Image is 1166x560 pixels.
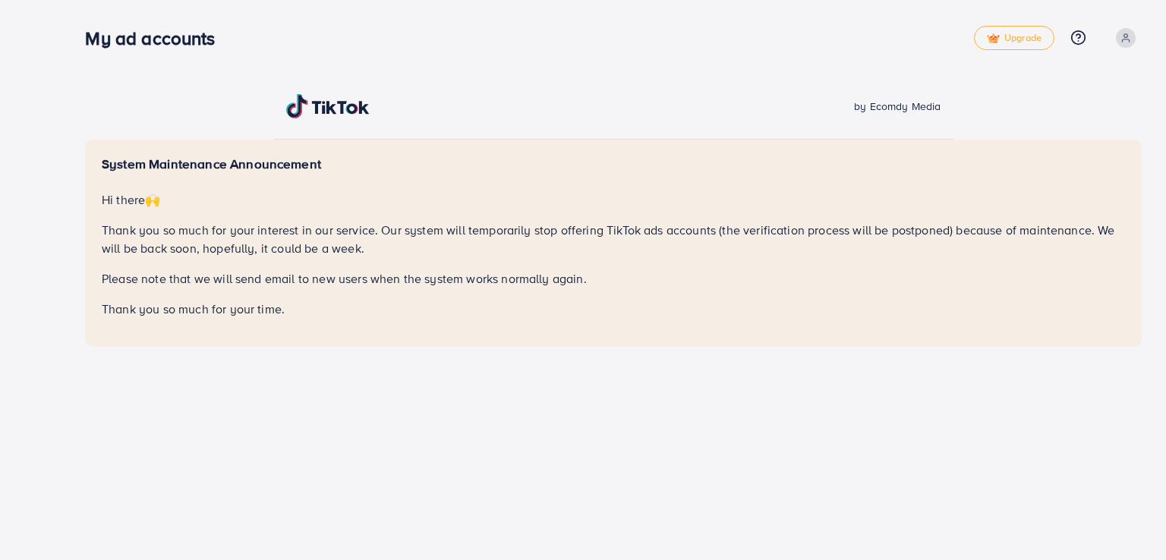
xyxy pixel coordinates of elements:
span: Upgrade [987,33,1042,44]
p: Thank you so much for your time. [102,300,1125,318]
a: tickUpgrade [974,26,1054,50]
p: Hi there [102,190,1125,209]
p: Thank you so much for your interest in our service. Our system will temporarily stop offering Tik... [102,221,1125,257]
h3: My ad accounts [85,27,227,49]
span: by Ecomdy Media [854,99,941,114]
p: Please note that we will send email to new users when the system works normally again. [102,269,1125,288]
img: tick [987,33,1000,44]
h5: System Maintenance Announcement [102,156,1125,172]
span: 🙌 [145,191,160,208]
img: TikTok [286,94,370,118]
